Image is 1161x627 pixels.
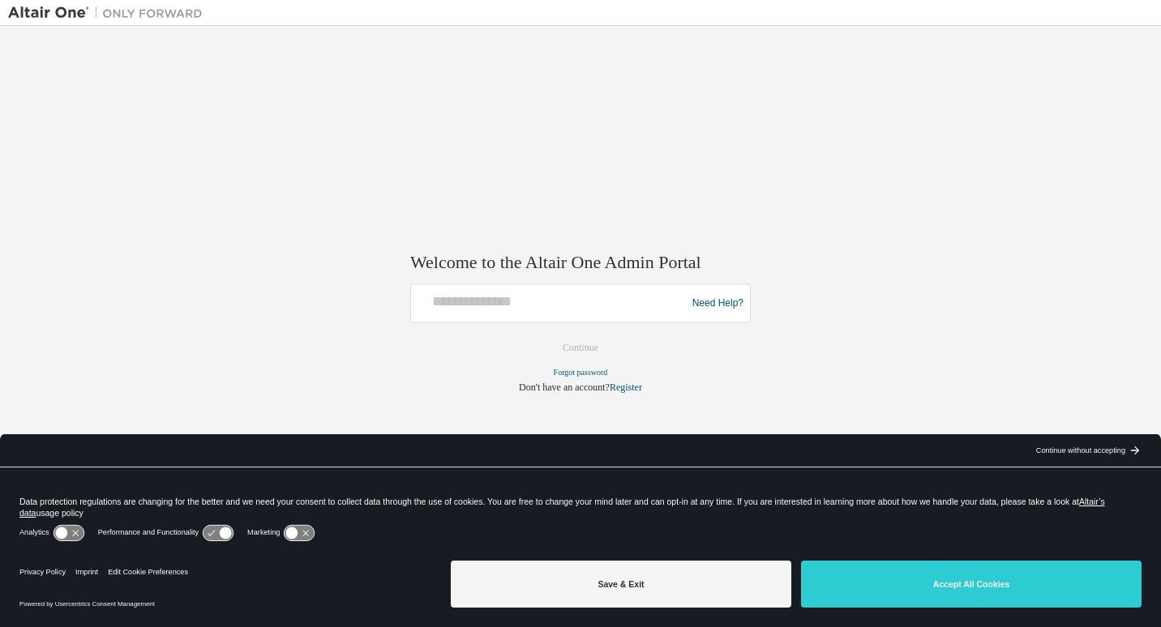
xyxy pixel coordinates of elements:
a: Register [610,382,642,394]
span: Don't have an account? [519,382,610,394]
a: Forgot password [554,369,608,377]
img: Altair One [8,5,211,21]
a: Need Help? [692,303,743,304]
h2: Welcome to the Altair One Admin Portal [410,251,751,274]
